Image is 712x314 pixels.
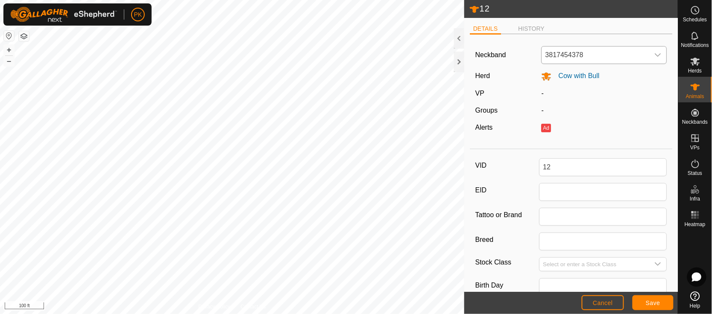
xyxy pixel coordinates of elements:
label: Alerts [475,124,493,131]
div: - [538,105,670,116]
span: PK [134,10,142,19]
button: – [4,56,14,66]
button: Ad [541,124,551,132]
input: Select or enter a Stock Class [539,258,649,271]
span: Herds [688,68,702,73]
span: Neckbands [682,119,708,125]
span: Status [688,171,702,176]
label: Tattoo or Brand [475,208,539,222]
div: dropdown trigger [649,258,666,271]
li: HISTORY [515,24,548,33]
span: Help [690,303,700,308]
a: Help [678,288,712,312]
label: Birth Day [475,278,539,293]
button: Save [633,295,674,310]
label: EID [475,183,539,198]
button: Map Layers [19,31,29,41]
a: Privacy Policy [198,303,230,311]
img: Gallagher Logo [10,7,117,22]
span: Cancel [593,299,613,306]
label: Breed [475,233,539,247]
span: Notifications [681,43,709,48]
button: Reset Map [4,31,14,41]
span: Save [646,299,660,306]
span: VPs [690,145,700,150]
label: Stock Class [475,257,539,268]
div: dropdown trigger [649,47,666,64]
span: Cow with Bull [551,72,599,79]
li: DETAILS [470,24,501,35]
button: + [4,45,14,55]
label: Groups [475,107,498,114]
span: Heatmap [685,222,706,227]
button: Cancel [582,295,624,310]
label: VID [475,158,539,173]
span: Infra [690,196,700,201]
a: Contact Us [240,303,266,311]
span: Animals [686,94,704,99]
label: Herd [475,72,490,79]
span: 3817454378 [542,47,649,64]
span: Schedules [683,17,707,22]
app-display-virtual-paddock-transition: - [541,90,543,97]
label: Neckband [475,50,506,60]
label: VP [475,90,484,97]
h2: 12 [469,3,678,15]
